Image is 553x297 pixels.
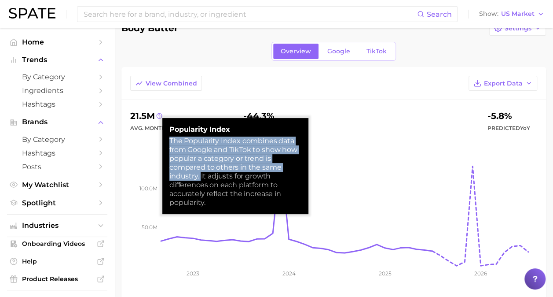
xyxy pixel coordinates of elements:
[22,100,92,108] span: Hashtags
[169,137,301,207] div: The Popularity Index combines data from Google and TikTok to show how popular a category or trend...
[130,76,202,91] button: View Combined
[7,237,107,250] a: Onboarding Videos
[479,11,498,16] span: Show
[7,160,107,174] a: Posts
[474,270,487,277] tspan: 2026
[7,84,107,97] a: Ingredients
[359,44,394,59] a: TikTok
[22,222,92,230] span: Industries
[7,70,107,84] a: by Category
[505,25,531,32] span: Settings
[487,109,530,123] div: -5.8%
[22,135,92,144] span: by Category
[22,257,92,265] span: Help
[139,185,157,192] tspan: 100.0m
[366,48,387,55] span: TikTok
[469,76,537,91] button: Export Data
[22,118,92,126] span: Brands
[520,125,530,131] span: YoY
[477,8,546,20] button: ShowUS Market
[22,149,92,157] span: Hashtags
[22,275,92,283] span: Product Releases
[22,199,92,207] span: Spotlight
[169,125,301,134] strong: Popularity Index
[7,196,107,210] a: Spotlight
[121,23,178,33] h1: Body butter
[22,38,92,46] span: Home
[7,272,107,286] a: Product Releases
[7,115,107,129] button: Brands
[22,240,92,248] span: Onboarding Videos
[142,223,157,230] tspan: 50.0m
[282,270,296,277] tspan: 2024
[7,146,107,160] a: Hashtags
[273,44,319,59] a: Overview
[187,270,199,277] tspan: 2023
[7,255,107,268] a: Help
[22,56,92,64] span: Trends
[484,80,523,87] span: Export Data
[130,123,209,134] div: Avg. Monthly Popularity
[146,80,197,87] span: View Combined
[7,133,107,146] a: by Category
[7,219,107,232] button: Industries
[130,109,209,123] div: 21.5m
[327,48,350,55] span: Google
[7,97,107,111] a: Hashtags
[501,11,535,16] span: US Market
[281,48,311,55] span: Overview
[489,21,546,36] button: Settings
[22,181,92,189] span: My Watchlist
[22,163,92,171] span: Posts
[427,10,452,19] span: Search
[22,86,92,95] span: Ingredients
[378,270,391,277] tspan: 2025
[320,44,358,59] a: Google
[7,178,107,192] a: My Watchlist
[22,73,92,81] span: by Category
[9,8,55,19] img: SPATE
[487,123,530,134] span: Predicted
[243,109,275,123] div: -44.3%
[83,7,417,22] input: Search here for a brand, industry, or ingredient
[7,53,107,67] button: Trends
[7,35,107,49] a: Home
